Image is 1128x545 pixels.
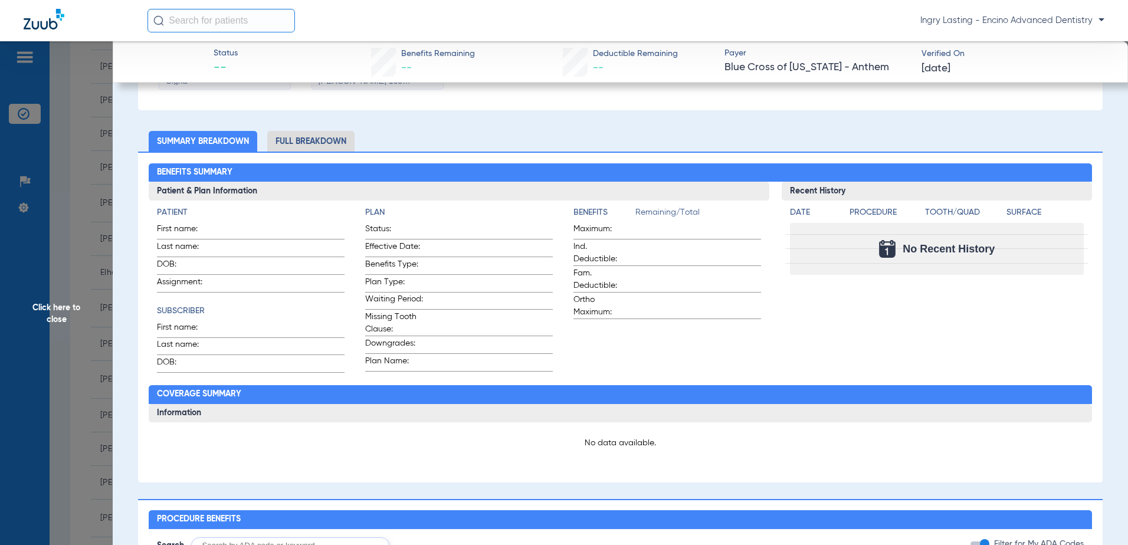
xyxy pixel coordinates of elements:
span: Maximum: [573,223,631,239]
span: Status: [365,223,423,239]
h4: Surface [1006,206,1084,219]
input: Search for patients [147,9,295,32]
span: Assignment: [157,276,215,292]
span: Status [214,47,238,60]
span: Verified On [922,48,1109,60]
span: Payer [724,47,911,60]
h4: Procedure [850,206,921,219]
span: Effective Date: [365,241,423,257]
span: -- [593,63,604,73]
span: Plan Name: [365,355,423,371]
h4: Tooth/Quad [925,206,1002,219]
h4: Patient [157,206,345,219]
span: Last name: [157,339,215,354]
span: Ortho Maximum: [573,294,631,319]
img: Calendar [879,240,896,258]
li: Summary Breakdown [149,131,257,152]
img: Search Icon [153,15,164,26]
h2: Coverage Summary [149,385,1093,404]
span: -- [214,60,238,77]
span: [DATE] [922,61,950,76]
h2: Benefits Summary [149,163,1093,182]
span: Waiting Period: [365,293,423,309]
span: Last name: [157,241,215,257]
h4: Benefits [573,206,635,219]
span: First name: [157,321,215,337]
span: Ingry Lasting - Encino Advanced Dentistry [920,15,1104,27]
span: Benefits Type: [365,258,423,274]
h4: Plan [365,206,553,219]
span: Downgrades: [365,337,423,353]
span: Fam. Deductible: [573,267,631,292]
span: Plan Type: [365,276,423,292]
span: DOB: [157,356,215,372]
app-breakdown-title: Tooth/Quad [925,206,1002,223]
span: Remaining/Total [635,206,761,223]
span: First name: [157,223,215,239]
span: Deductible Remaining [593,48,678,60]
p: No data available. [157,437,1084,449]
span: Ind. Deductible: [573,241,631,265]
li: Full Breakdown [267,131,355,152]
span: DOB: [157,258,215,274]
img: Zuub Logo [24,9,64,29]
span: Blue Cross of [US_STATE] - Anthem [724,60,911,75]
app-breakdown-title: Benefits [573,206,635,223]
h3: Patient & Plan Information [149,182,770,201]
span: -- [401,63,412,73]
h2: Procedure Benefits [149,510,1093,529]
iframe: Chat Widget [1069,488,1128,545]
h4: Subscriber [157,305,345,317]
span: No Recent History [903,243,995,255]
h3: Recent History [782,182,1092,201]
span: Benefits Remaining [401,48,475,60]
h4: Date [790,206,840,219]
app-breakdown-title: Date [790,206,840,223]
app-breakdown-title: Procedure [850,206,921,223]
app-breakdown-title: Surface [1006,206,1084,223]
span: Missing Tooth Clause: [365,311,423,336]
h3: Information [149,404,1093,423]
